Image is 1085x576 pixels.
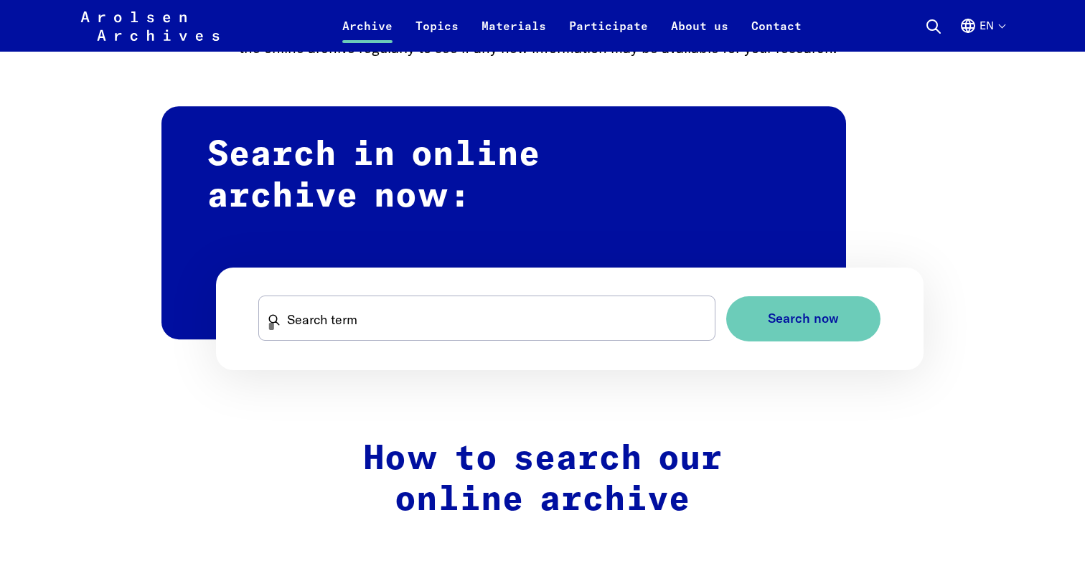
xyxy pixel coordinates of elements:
[470,17,558,52] a: Materials
[659,17,740,52] a: About us
[331,17,404,52] a: Archive
[768,311,839,326] span: Search now
[404,17,470,52] a: Topics
[161,106,846,339] h2: Search in online archive now:
[959,17,1005,52] button: English, language selection
[239,439,846,521] h2: How to search our online archive
[726,296,880,341] button: Search now
[558,17,659,52] a: Participate
[740,17,813,52] a: Contact
[331,9,813,43] nav: Primary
